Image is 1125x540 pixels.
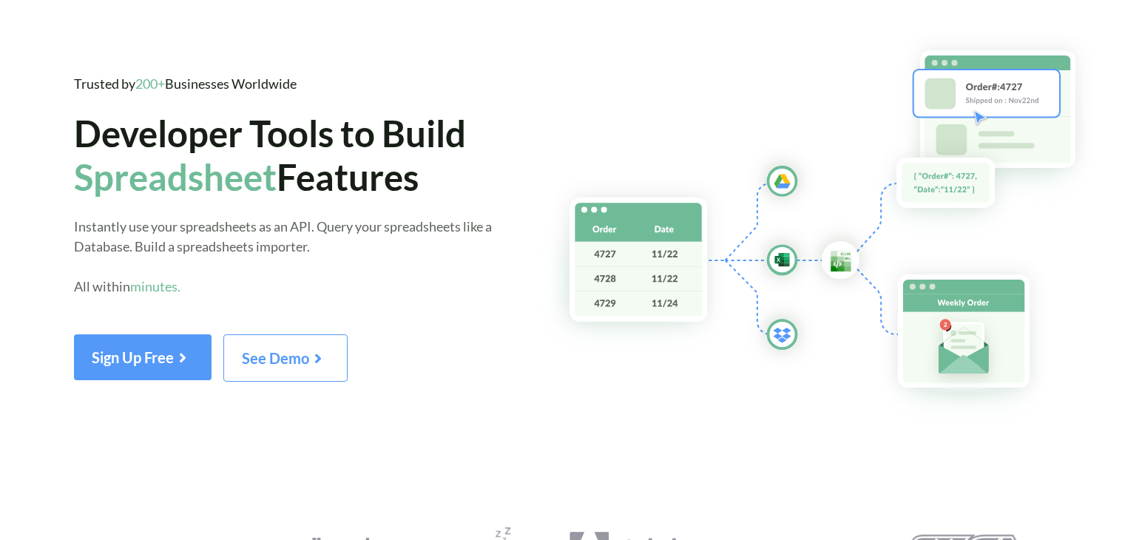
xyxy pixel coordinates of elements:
[92,348,194,366] span: Sign Up Free
[135,75,165,92] span: 200+
[74,111,466,198] span: Developer Tools to Build Features
[74,75,297,92] span: Trusted by Businesses Worldwide
[74,155,277,198] span: Spreadsheet
[223,354,348,367] a: See Demo
[540,30,1125,424] img: Hero Spreadsheet Flow
[74,334,212,380] button: Sign Up Free
[242,349,329,367] span: See Demo
[223,334,348,382] button: See Demo
[74,218,492,294] span: Instantly use your spreadsheets as an API. Query your spreadsheets like a Database. Build a sprea...
[130,278,180,294] span: minutes.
